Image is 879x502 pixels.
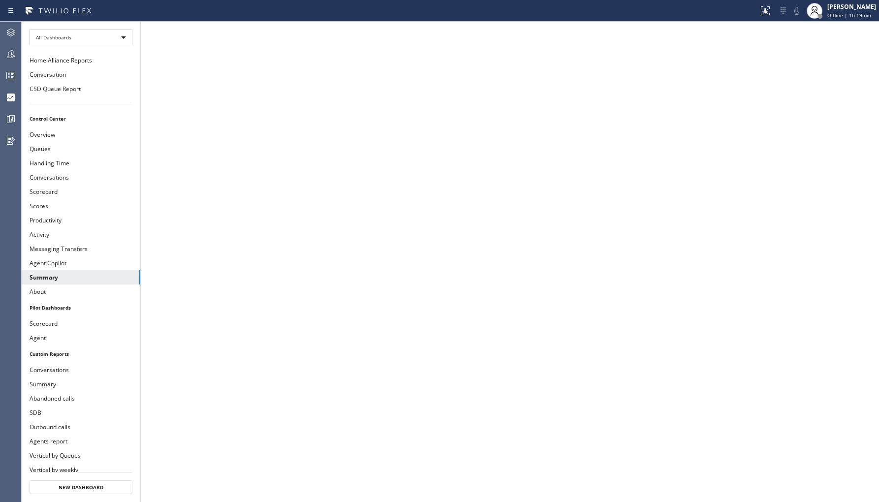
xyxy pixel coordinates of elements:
[22,284,140,299] button: About
[22,420,140,434] button: Outbound calls
[22,53,140,67] button: Home Alliance Reports
[22,391,140,406] button: Abandoned calls
[22,127,140,142] button: Overview
[827,12,871,19] span: Offline | 1h 19min
[22,406,140,420] button: SDB
[22,463,140,477] button: Vertical by weekly
[22,256,140,270] button: Agent Copilot
[22,82,140,96] button: CSD Queue Report
[22,156,140,170] button: Handling Time
[22,448,140,463] button: Vertical by Queues
[22,270,140,284] button: Summary
[30,30,132,45] div: All Dashboards
[22,213,140,227] button: Productivity
[22,434,140,448] button: Agents report
[22,331,140,345] button: Agent
[22,170,140,185] button: Conversations
[827,2,876,11] div: [PERSON_NAME]
[22,363,140,377] button: Conversations
[22,142,140,156] button: Queues
[22,301,140,314] li: Pilot Dashboards
[22,185,140,199] button: Scorecard
[22,377,140,391] button: Summary
[22,199,140,213] button: Scores
[790,4,804,18] button: Mute
[22,242,140,256] button: Messaging Transfers
[22,227,140,242] button: Activity
[22,347,140,360] li: Custom Reports
[30,480,132,494] button: New Dashboard
[22,316,140,331] button: Scorecard
[22,112,140,125] li: Control Center
[22,67,140,82] button: Conversation
[141,22,879,502] iframe: dashboard_9f6bb337dffe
